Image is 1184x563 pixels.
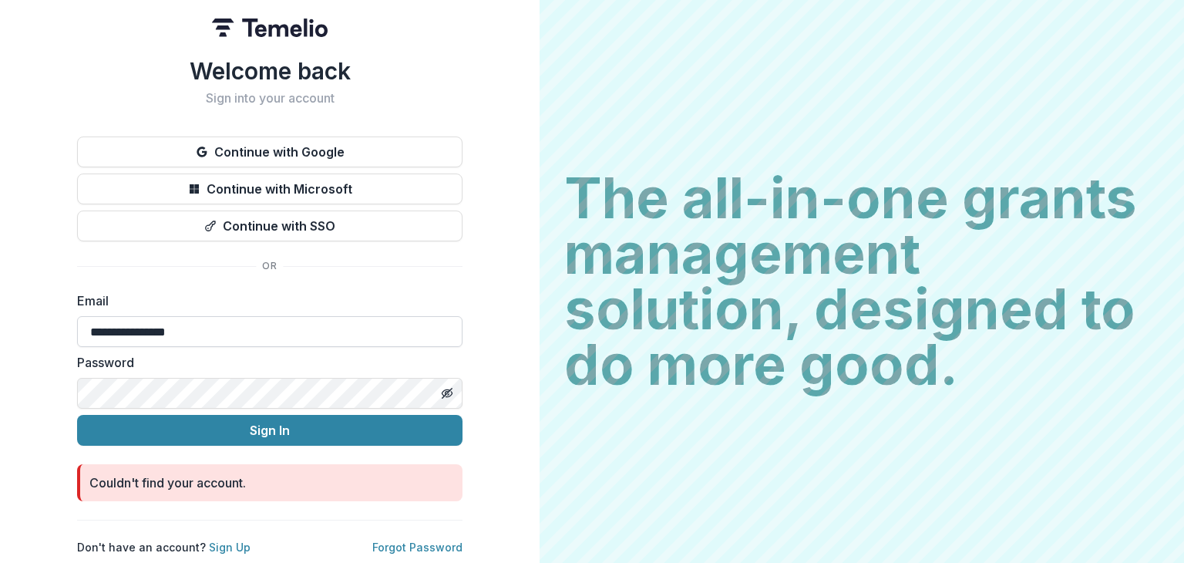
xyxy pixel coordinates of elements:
[77,57,462,85] h1: Welcome back
[77,137,462,167] button: Continue with Google
[77,415,462,446] button: Sign In
[77,174,462,204] button: Continue with Microsoft
[77,292,453,310] label: Email
[212,19,328,37] img: Temelio
[77,91,462,106] h2: Sign into your account
[77,539,251,555] p: Don't have an account?
[435,381,459,406] button: Toggle password visibility
[77,211,462,241] button: Continue with SSO
[89,474,246,492] div: Couldn't find your account.
[209,541,251,554] a: Sign Up
[77,353,453,372] label: Password
[372,541,462,554] a: Forgot Password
